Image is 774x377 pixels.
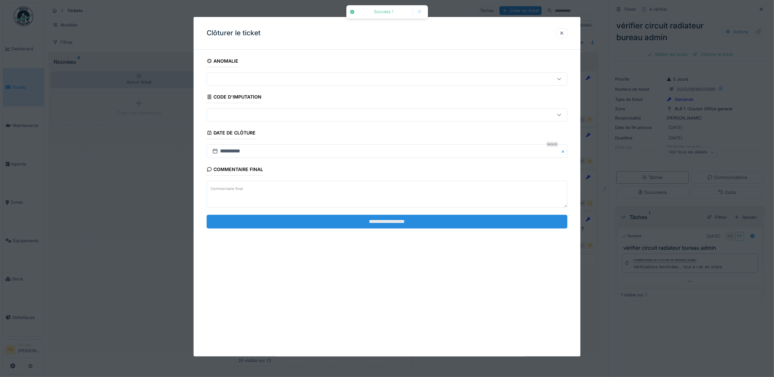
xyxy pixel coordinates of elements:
label: Commentaire final [209,185,244,193]
div: Anomalie [207,56,239,67]
div: Requis [546,142,558,147]
div: Success ! [358,9,409,15]
div: Date de clôture [207,128,256,139]
div: Code d'imputation [207,92,262,103]
button: Close [560,144,567,158]
h3: Clôturer le ticket [207,29,261,37]
div: Commentaire final [207,165,263,176]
